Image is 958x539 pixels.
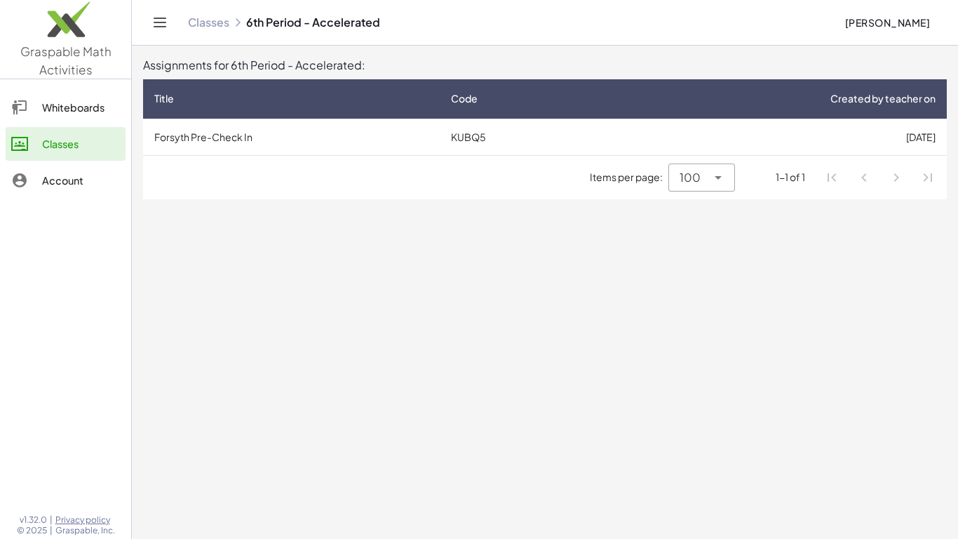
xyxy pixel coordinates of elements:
div: Account [42,172,120,189]
a: Classes [6,127,126,161]
div: 1-1 of 1 [776,170,805,185]
span: Items per page: [590,170,668,185]
nav: Pagination Navigation [816,161,944,194]
span: | [50,514,53,526]
span: © 2025 [17,525,47,536]
span: v1.32.0 [20,514,47,526]
a: Classes [188,15,229,29]
span: Created by teacher on [830,91,936,106]
span: | [50,525,53,536]
a: Privacy policy [55,514,115,526]
td: Forsyth Pre-Check In [143,119,440,155]
span: [PERSON_NAME] [844,16,930,29]
div: Whiteboards [42,99,120,116]
button: Toggle navigation [149,11,171,34]
td: [DATE] [597,119,947,155]
span: Title [154,91,174,106]
div: Classes [42,135,120,152]
div: Assignments for 6th Period - Accelerated: [143,57,947,74]
button: [PERSON_NAME] [833,10,941,35]
span: Graspable Math Activities [20,44,112,77]
span: 100 [680,169,701,186]
a: Account [6,164,126,197]
a: Whiteboards [6,91,126,124]
span: Graspable, Inc. [55,525,115,536]
span: Code [451,91,478,106]
td: KUBQ5 [440,119,597,155]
